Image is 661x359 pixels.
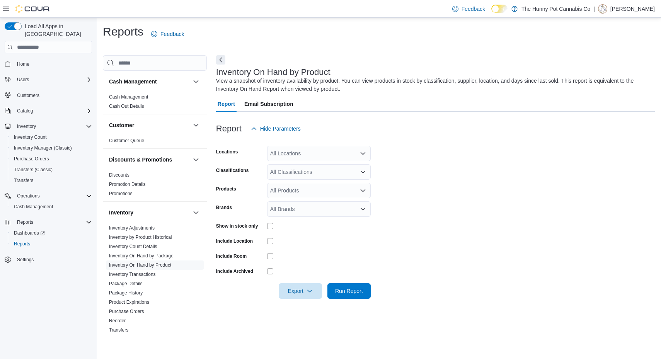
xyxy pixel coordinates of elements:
button: Operations [2,191,95,201]
span: Dashboards [11,228,92,238]
div: View a snapshot of inventory availability by product. You can view products in stock by classific... [216,77,651,93]
button: Discounts & Promotions [191,155,201,164]
button: Customer [191,121,201,130]
label: Classifications [216,167,249,174]
a: Customers [14,91,43,100]
button: Run Report [327,283,371,299]
span: Cash Management [14,204,53,210]
button: Open list of options [360,169,366,175]
a: Product Expirations [109,299,149,305]
span: Package Details [109,281,143,287]
a: Purchase Orders [109,309,144,314]
span: Product Expirations [109,299,149,305]
button: Transfers [8,175,95,186]
span: Feedback [462,5,485,13]
p: | [593,4,595,14]
label: Products [216,186,236,192]
span: Inventory Manager (Classic) [11,143,92,153]
span: Load All Apps in [GEOGRAPHIC_DATA] [22,22,92,38]
span: Catalog [17,108,33,114]
button: Reports [2,217,95,228]
img: Cova [15,5,50,13]
a: Package Details [109,281,143,286]
div: Discounts & Promotions [103,170,207,201]
span: Users [17,77,29,83]
span: Purchase Orders [14,156,49,162]
h3: Report [216,124,242,133]
span: Reports [14,241,30,247]
button: Inventory [2,121,95,132]
span: Hide Parameters [260,125,301,133]
h3: Customer [109,121,134,129]
div: Inventory [103,223,207,338]
button: Hide Parameters [248,121,304,136]
a: Customer Queue [109,138,144,143]
a: Settings [14,255,37,264]
button: Users [14,75,32,84]
span: Email Subscription [244,96,293,112]
a: Cash Out Details [109,104,144,109]
h3: Inventory [109,209,133,216]
div: Cash Management [103,92,207,114]
button: Catalog [14,106,36,116]
a: Feedback [449,1,488,17]
label: Locations [216,149,238,155]
a: Inventory Count [11,133,50,142]
span: Home [14,59,92,68]
button: Inventory [14,122,39,131]
label: Brands [216,204,232,211]
button: Inventory [109,209,190,216]
button: Open list of options [360,206,366,212]
button: Cash Management [191,77,201,86]
span: Transfers [109,327,128,333]
span: Report [218,96,235,112]
span: Inventory Count [14,134,47,140]
a: Inventory by Product Historical [109,235,172,240]
a: Cash Management [109,94,148,100]
label: Include Location [216,238,253,244]
button: Inventory [191,208,201,217]
a: Transfers (Classic) [11,165,56,174]
span: Inventory On Hand by Product [109,262,171,268]
button: Customers [2,90,95,101]
button: Settings [2,254,95,265]
a: Home [14,60,32,69]
span: Transfers [14,177,33,184]
span: Catalog [14,106,92,116]
label: Include Room [216,253,247,259]
a: Inventory On Hand by Package [109,253,174,259]
h3: Cash Management [109,78,157,85]
a: Promotions [109,191,133,196]
a: Discounts [109,172,129,178]
span: Inventory by Product Historical [109,234,172,240]
a: Package History [109,290,143,296]
button: Inventory Manager (Classic) [8,143,95,153]
button: Operations [14,191,43,201]
label: Show in stock only [216,223,258,229]
span: Reports [11,239,92,248]
a: Inventory Count Details [109,244,157,249]
span: Promotions [109,191,133,197]
a: Inventory Adjustments [109,225,155,231]
button: Catalog [2,105,95,116]
span: Customer Queue [109,138,144,144]
span: Purchase Orders [109,308,144,315]
a: Inventory On Hand by Product [109,262,171,268]
span: Transfers (Classic) [14,167,53,173]
span: Settings [17,257,34,263]
span: Reorder [109,318,126,324]
span: Inventory Manager (Classic) [14,145,72,151]
span: Home [17,61,29,67]
span: Inventory [17,123,36,129]
button: Users [2,74,95,85]
a: Promotion Details [109,182,146,187]
button: Inventory Count [8,132,95,143]
span: Transfers (Classic) [11,165,92,174]
span: Inventory Count [11,133,92,142]
span: Promotion Details [109,181,146,187]
span: Users [14,75,92,84]
button: Open list of options [360,187,366,194]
